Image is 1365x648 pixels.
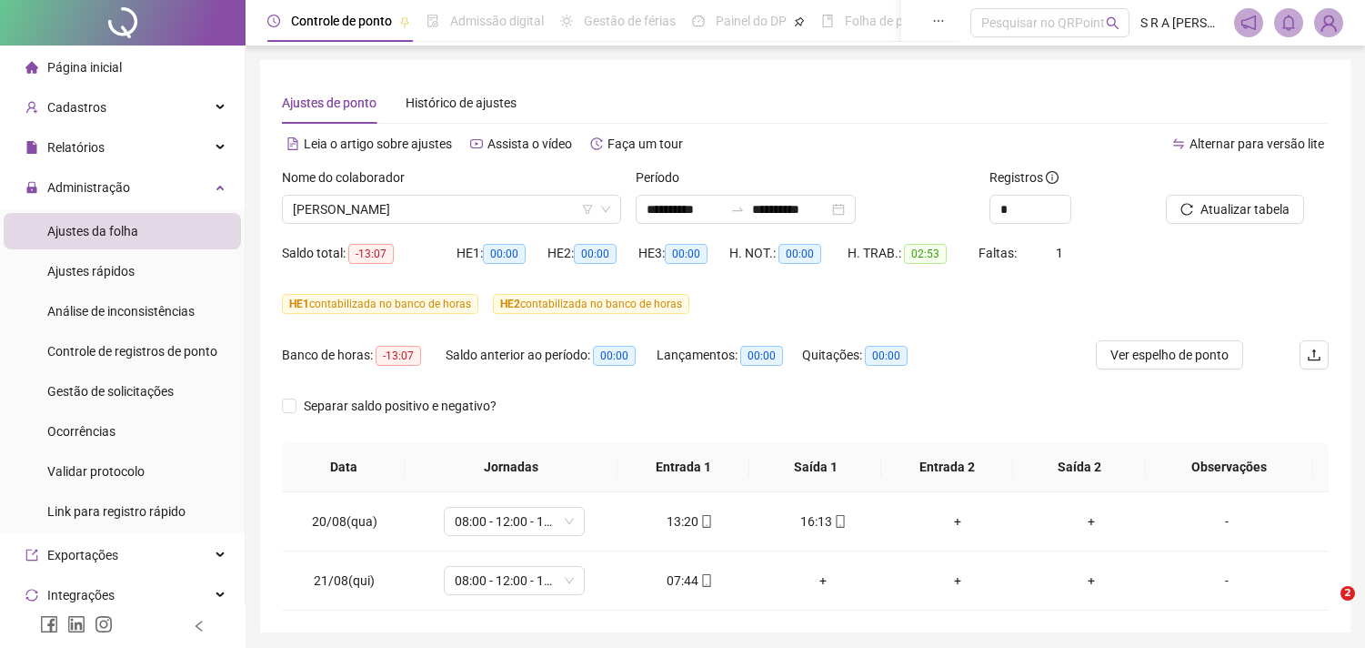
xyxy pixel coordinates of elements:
[487,137,572,151] span: Assista o vídeo
[47,548,118,562] span: Exportações
[286,137,299,150] span: file-text
[881,442,1013,492] th: Entrada 2
[1046,171,1059,184] span: info-circle
[47,304,195,319] span: Análise de inconsistências
[698,574,713,587] span: mobile
[314,573,375,588] span: 21/08(qui)
[1303,586,1347,630] iframe: Intercom live chat
[1189,137,1324,151] span: Alternar para versão lite
[1013,442,1145,492] th: Saída 2
[47,140,105,155] span: Relatórios
[1140,13,1223,33] span: S R A [PERSON_NAME]
[730,202,745,217] span: to
[665,244,708,264] span: 00:00
[865,346,908,366] span: 00:00
[470,137,483,150] span: youtube
[593,346,636,366] span: 00:00
[1159,457,1299,477] span: Observações
[312,514,377,529] span: 20/08(qua)
[740,346,783,366] span: 00:00
[25,181,38,194] span: lock
[47,588,115,602] span: Integrações
[584,14,676,28] span: Gestão de férias
[832,515,847,528] span: mobile
[560,15,573,27] span: sun
[1106,16,1119,30] span: search
[483,244,526,264] span: 00:00
[1307,348,1321,362] span: upload
[1200,199,1290,219] span: Atualizar tabela
[67,615,85,633] span: linkedin
[590,137,603,150] span: history
[730,202,745,217] span: swap-right
[1056,246,1063,260] span: 1
[1166,195,1304,224] button: Atualizar tabela
[1110,345,1229,365] span: Ver espelho de ponto
[1172,137,1185,150] span: swap
[376,346,421,366] span: -13:07
[771,571,876,591] div: +
[692,15,705,27] span: dashboard
[427,15,439,27] span: file-done
[771,511,876,532] div: 16:13
[845,14,961,28] span: Folha de pagamento
[47,344,217,359] span: Controle de registros de ponto
[47,100,106,115] span: Cadastros
[989,167,1059,187] span: Registros
[1240,15,1257,31] span: notification
[1145,442,1313,492] th: Observações
[267,15,280,27] span: clock-circle
[637,571,742,591] div: 07:44
[1173,511,1280,532] div: -
[282,167,417,187] label: Nome do colaborador
[1039,511,1143,532] div: +
[657,345,802,366] div: Lançamentos:
[25,141,38,154] span: file
[493,294,689,314] span: contabilizada no banco de horas
[405,442,617,492] th: Jornadas
[582,204,593,215] span: filter
[47,424,115,439] span: Ocorrências
[794,16,805,27] span: pushpin
[455,508,574,535] span: 08:00 - 12:00 - 13:00 - 17:00
[636,167,691,187] label: Período
[25,549,38,562] span: export
[1315,9,1342,36] img: 52793
[399,16,410,27] span: pushpin
[802,345,933,366] div: Quitações:
[47,224,138,238] span: Ajustes da folha
[500,298,520,310] span: HE 2
[932,15,945,27] span: ellipsis
[455,567,574,594] span: 08:00 - 12:00 - 13:00 - 17:00
[848,243,979,264] div: H. TRAB.:
[293,196,610,223] span: GABRIEL WENDERSON FRANCA CARDOSO
[282,243,457,264] div: Saldo total:
[600,204,611,215] span: down
[1340,586,1355,601] span: 2
[348,244,394,264] span: -13:07
[40,615,58,633] span: facebook
[1280,15,1297,31] span: bell
[47,60,122,75] span: Página inicial
[821,15,834,27] span: book
[729,243,848,264] div: H. NOT.:
[637,511,742,532] div: 13:20
[282,345,446,366] div: Banco de horas:
[1180,203,1193,216] span: reload
[1096,340,1243,370] button: Ver espelho de ponto
[282,442,405,492] th: Data
[607,137,683,151] span: Faça um tour
[25,61,38,74] span: home
[547,243,638,264] div: HE 2:
[47,384,174,399] span: Gestão de solicitações
[638,243,729,264] div: HE 3:
[1039,571,1143,591] div: +
[304,137,452,151] span: Leia o artigo sobre ajustes
[25,101,38,114] span: user-add
[193,620,206,633] span: left
[282,96,376,110] span: Ajustes de ponto
[457,243,547,264] div: HE 1:
[450,14,544,28] span: Admissão digital
[905,571,1009,591] div: +
[47,464,145,479] span: Validar protocolo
